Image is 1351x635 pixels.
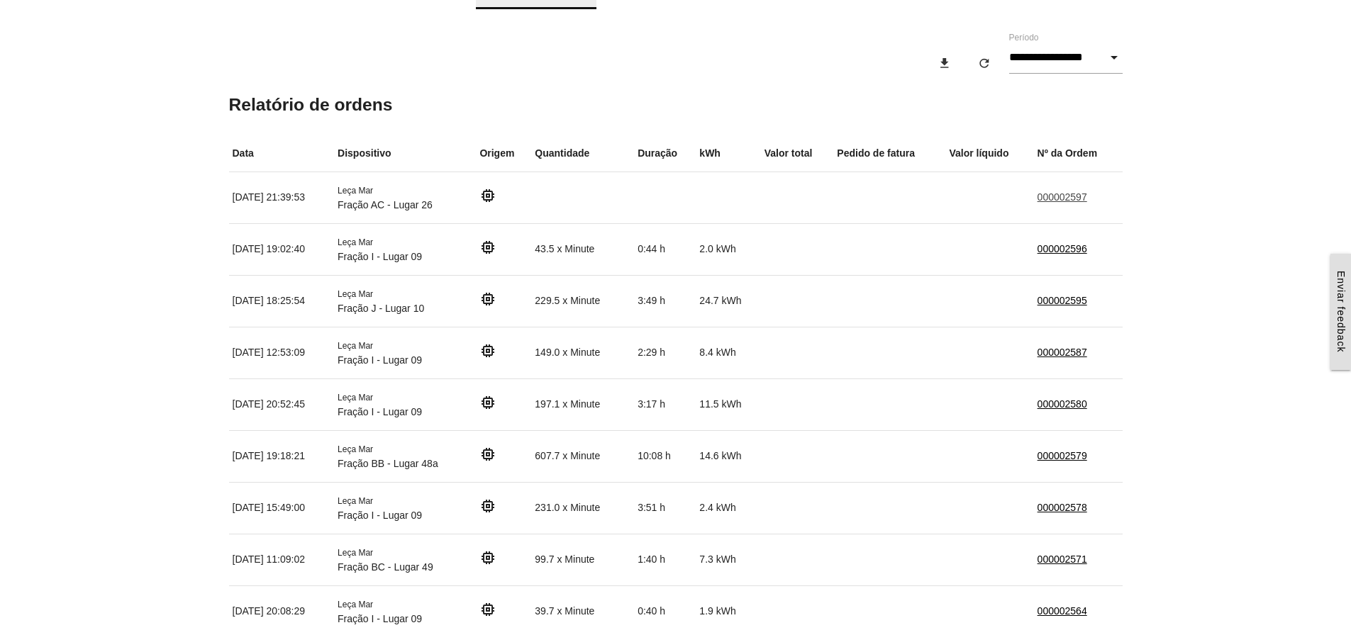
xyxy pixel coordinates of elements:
[479,394,496,411] i: memory
[229,327,335,378] td: [DATE] 12:53:09
[696,534,760,585] td: 7.3 kWh
[338,510,422,521] span: Fração I - Lugar 09
[696,327,760,378] td: 8.4 kWh
[338,406,422,417] span: Fração I - Lugar 09
[479,187,496,204] i: memory
[229,482,335,534] td: [DATE] 15:49:00
[338,444,373,454] span: Leça Mar
[531,135,634,172] th: Quantidade
[761,135,834,172] th: Valor total
[634,534,696,585] td: 1:40 h
[229,135,335,172] th: Data
[1038,553,1087,565] a: 000002571
[531,430,634,482] td: 607.7 x Minute
[531,482,634,534] td: 231.0 x Minute
[479,342,496,359] i: memory
[938,50,952,76] i: download
[338,600,373,609] span: Leça Mar
[338,458,438,469] span: Fração BB - Lugar 48a
[634,482,696,534] td: 3:51 h
[634,430,696,482] td: 10:08 h
[338,613,422,624] span: Fração I - Lugar 09
[966,50,1003,76] button: refresh
[977,50,991,76] i: refresh
[926,50,963,76] button: download
[696,482,760,534] td: 2.4 kWh
[479,446,496,463] i: memory
[229,223,335,275] td: [DATE] 19:02:40
[334,135,476,172] th: Dispositivo
[531,327,634,378] td: 149.0 x Minute
[634,223,696,275] td: 0:44 h
[479,291,496,308] i: memory
[229,172,335,223] td: [DATE] 21:39:53
[338,354,422,366] span: Fração I - Lugar 09
[1038,398,1087,410] a: 000002580
[229,378,335,430] td: [DATE] 20:52:45
[1038,347,1087,358] a: 000002587
[531,223,634,275] td: 43.5 x Minute
[338,393,373,403] span: Leça Mar
[1038,605,1087,617] a: 000002564
[338,289,373,299] span: Leça Mar
[338,303,424,314] span: Fração J - Lugar 10
[1038,295,1087,306] a: 000002595
[229,275,335,327] td: [DATE] 18:25:54
[479,239,496,256] i: memory
[696,275,760,327] td: 24.7 kWh
[945,135,1033,172] th: Valor líquido
[479,498,496,515] i: memory
[338,341,373,351] span: Leça Mar
[1330,254,1351,369] a: Enviar feedback
[531,534,634,585] td: 99.7 x Minute
[338,237,373,247] span: Leça Mar
[696,378,760,430] td: 11.5 kWh
[1034,135,1123,172] th: Nº da Ordem
[1038,191,1087,203] a: 000002597
[476,135,531,172] th: Origem
[229,430,335,482] td: [DATE] 19:18:21
[696,135,760,172] th: kWh
[338,548,373,558] span: Leça Mar
[696,430,760,482] td: 14.6 kWh
[338,199,433,210] span: Fração AC - Lugar 26
[479,601,496,618] i: memory
[634,378,696,430] td: 3:17 h
[1009,31,1039,44] label: Período
[1038,450,1087,461] a: 000002579
[229,534,335,585] td: [DATE] 11:09:02
[338,561,433,573] span: Fração BC - Lugar 49
[338,186,373,196] span: Leça Mar
[833,135,945,172] th: Pedido de fatura
[696,223,760,275] td: 2.0 kWh
[634,275,696,327] td: 3:49 h
[531,378,634,430] td: 197.1 x Minute
[338,251,422,262] span: Fração I - Lugar 09
[229,95,1123,114] h5: Relatório de ordens
[634,327,696,378] td: 2:29 h
[479,549,496,566] i: memory
[338,496,373,506] span: Leça Mar
[634,135,696,172] th: Duração
[531,275,634,327] td: 229.5 x Minute
[1038,243,1087,254] a: 000002596
[1038,502,1087,513] a: 000002578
